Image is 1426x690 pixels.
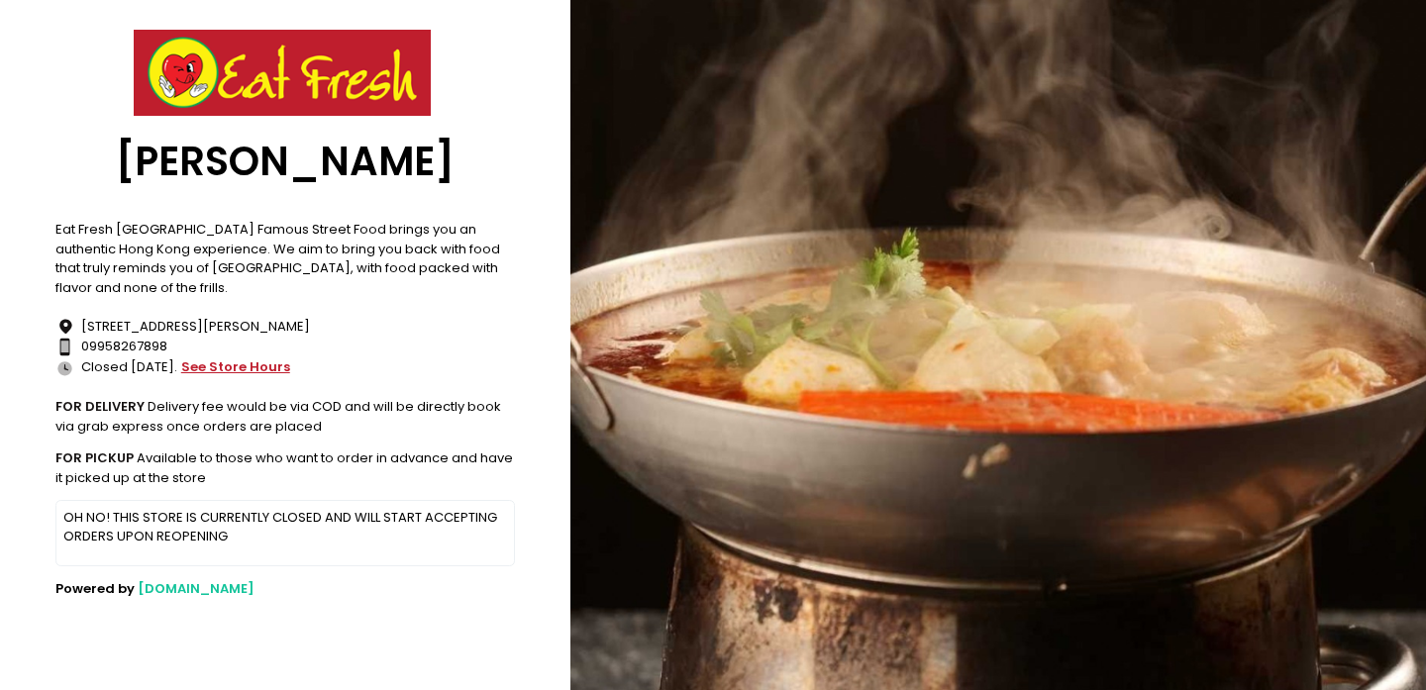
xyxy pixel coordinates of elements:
div: Delivery fee would be via COD and will be directly book via grab express once orders are placed [55,397,515,436]
button: see store hours [180,356,291,378]
img: Eat Fresh [134,30,431,116]
b: FOR PICKUP [55,448,134,467]
div: Available to those who want to order in advance and have it picked up at the store [55,448,515,487]
b: FOR DELIVERY [55,397,145,416]
p: OH NO! THIS STORE IS CURRENTLY CLOSED AND WILL START ACCEPTING ORDERS UPON REOPENING [63,508,508,546]
div: Closed [DATE]. [55,356,515,378]
a: [DOMAIN_NAME] [138,579,255,598]
div: 09958267898 [55,337,515,356]
div: Powered by [55,579,515,599]
div: Eat Fresh [GEOGRAPHIC_DATA] Famous Street Food brings you an authentic Hong Kong experience. We a... [55,220,515,297]
div: [PERSON_NAME] [55,116,515,208]
div: [STREET_ADDRESS][PERSON_NAME] [55,317,515,337]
